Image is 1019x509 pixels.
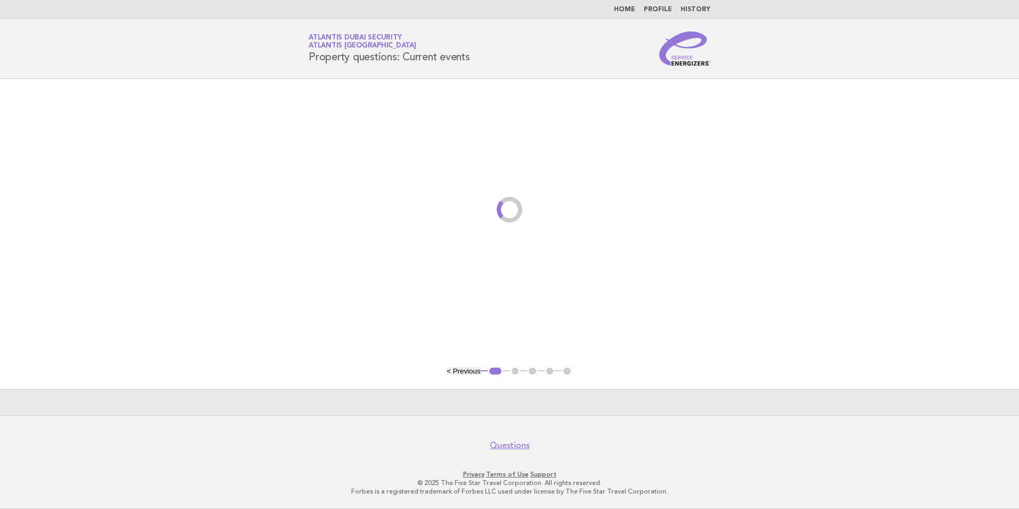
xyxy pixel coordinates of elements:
a: Profile [644,6,672,13]
a: History [681,6,710,13]
span: Atlantis [GEOGRAPHIC_DATA] [309,43,416,50]
a: Atlantis Dubai SecurityAtlantis [GEOGRAPHIC_DATA] [309,34,416,49]
a: Privacy [463,471,484,478]
p: © 2025 The Five Star Travel Corporation. All rights reserved. [183,479,836,487]
p: · · [183,470,836,479]
a: Support [530,471,556,478]
h1: Property questions: Current events [309,35,470,62]
img: Service Energizers [659,31,710,66]
a: Questions [490,440,530,451]
p: Forbes is a registered trademark of Forbes LLC used under license by The Five Star Travel Corpora... [183,487,836,496]
a: Home [614,6,635,13]
a: Terms of Use [486,471,529,478]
